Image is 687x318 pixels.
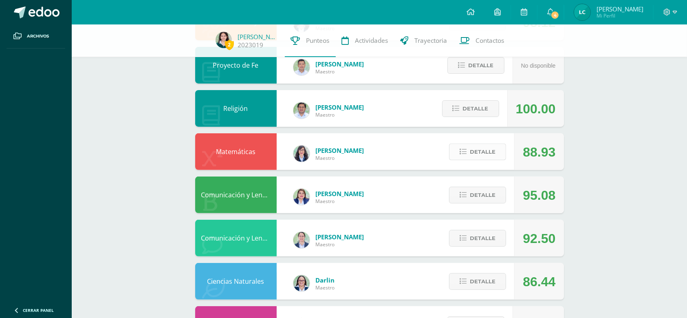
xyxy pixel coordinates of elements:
button: Detalle [447,57,504,74]
span: Mi Perfil [597,12,643,19]
span: Detalle [470,188,495,203]
a: [PERSON_NAME] [238,33,279,41]
span: Contactos [476,36,504,45]
div: Proyecto de Fe [195,47,277,84]
span: Cerrar panel [23,307,54,313]
span: Maestro [316,155,364,161]
div: 88.93 [523,134,555,170]
span: Detalle [470,231,495,246]
span: Trayectoria [415,36,447,45]
img: 35e6259006636f4816394793459770a1.png [574,4,590,20]
button: Detalle [442,100,499,117]
span: 2 [225,40,234,50]
img: 97caf0f34450839a27c93473503a1ec1.png [293,189,310,205]
span: Detalle [468,58,494,73]
div: 92.50 [523,220,555,257]
div: Matemáticas [195,133,277,170]
span: 4 [550,11,559,20]
span: Maestro [316,68,364,75]
span: [PERSON_NAME] [316,60,364,68]
span: Archivos [27,33,49,40]
a: Actividades [336,24,394,57]
div: 95.08 [523,177,555,214]
img: bdeda482c249daf2390eb3a441c038f2.png [293,232,310,248]
span: [PERSON_NAME] [316,190,364,198]
button: Detalle [449,187,506,203]
div: 100.00 [516,91,556,127]
a: 2023019 [238,41,264,49]
span: [PERSON_NAME] [316,103,364,111]
span: Darlin [316,276,335,284]
span: No disponible [521,62,556,69]
div: 86.44 [523,263,555,300]
button: Detalle [449,273,506,290]
div: Comunicación y Lenguaje Idioma Español [195,177,277,213]
div: Religión [195,90,277,127]
span: Maestro [316,111,364,118]
span: [PERSON_NAME] [316,233,364,241]
img: f767cae2d037801592f2ba1a5db71a2a.png [293,102,310,119]
span: Detalle [463,101,489,116]
img: 2826e636143493343b9f0af8bb1e8ab7.png [216,32,232,48]
span: [PERSON_NAME] [316,146,364,155]
span: Maestro [316,241,364,248]
a: Archivos [7,24,65,49]
button: Detalle [449,230,506,247]
div: Ciencias Naturales [195,263,277,300]
span: Maestro [316,198,364,205]
img: 585d333ccf69bb1c6e5868c8cef08dba.png [293,59,310,75]
img: 571966f00f586896050bf2f129d9ef0a.png [293,275,310,291]
span: Maestro [316,284,335,291]
span: Punteos [306,36,330,45]
a: Trayectoria [394,24,454,57]
div: Comunicación y Lenguaje Inglés [195,220,277,256]
span: Detalle [470,144,495,159]
a: Punteos [285,24,336,57]
a: Contactos [454,24,511,57]
span: Detalle [470,274,495,289]
button: Detalle [449,144,506,160]
span: [PERSON_NAME] [597,5,643,13]
span: Actividades [355,36,388,45]
img: 01c6c64f30021d4204c203f22eb207bb.png [293,146,310,162]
